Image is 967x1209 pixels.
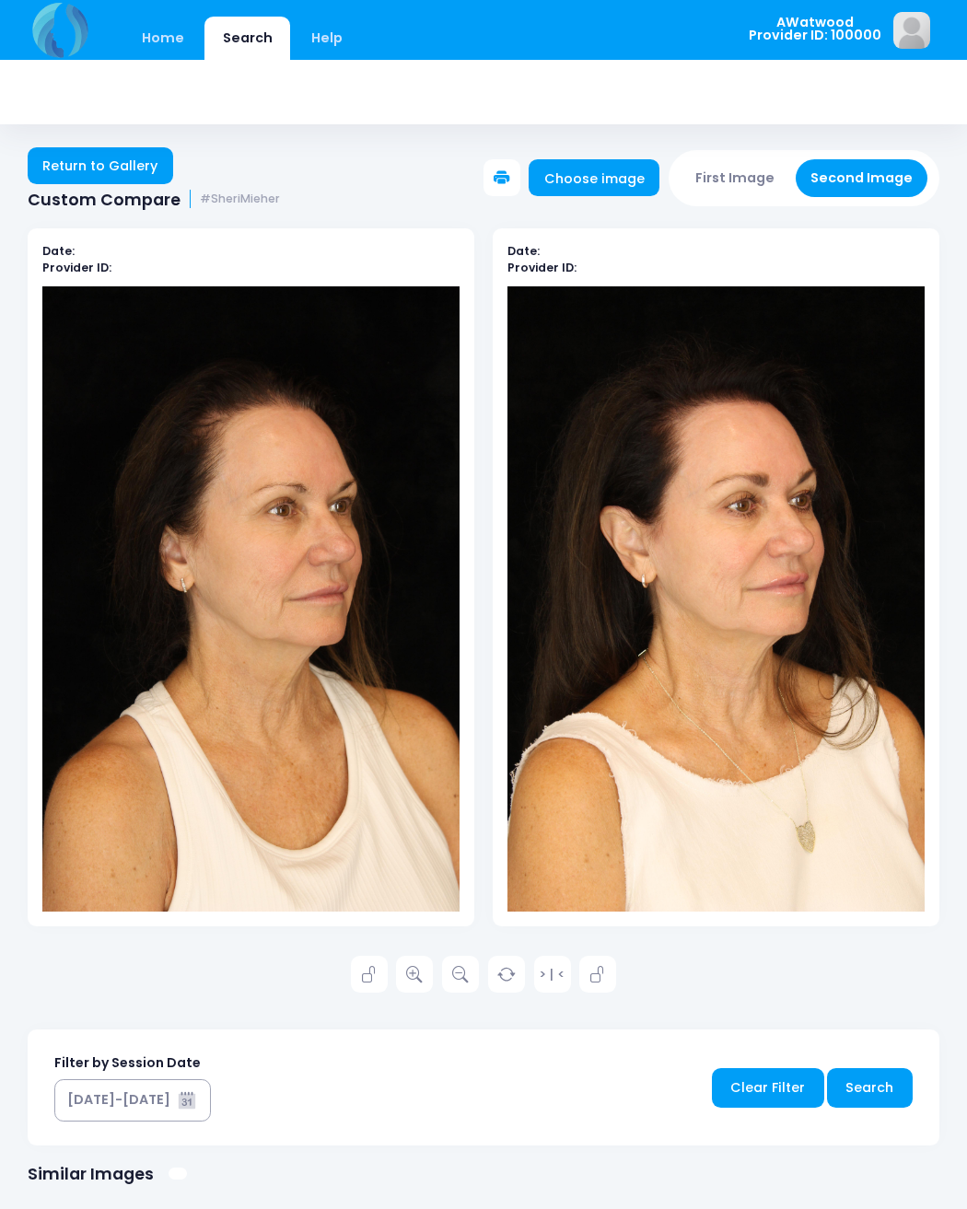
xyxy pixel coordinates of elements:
[893,12,930,49] img: image
[507,260,577,275] b: Provider ID:
[204,17,290,60] a: Search
[534,956,571,993] a: > | <
[796,159,928,197] button: Second Image
[42,286,460,912] img: compare-img1
[28,190,181,209] span: Custom Compare
[529,159,659,196] a: Choose image
[123,17,202,60] a: Home
[681,159,790,197] button: First Image
[507,243,540,259] b: Date:
[67,1090,170,1110] div: [DATE]-[DATE]
[507,286,925,912] img: compare-img2
[42,260,111,275] b: Provider ID:
[200,192,280,206] small: #SheriMieher
[28,147,173,184] a: Return to Gallery
[294,17,361,60] a: Help
[54,1053,201,1073] label: Filter by Session Date
[42,243,75,259] b: Date:
[712,1068,824,1108] a: Clear Filter
[749,16,881,42] span: AWatwood Provider ID: 100000
[28,1164,154,1183] h1: Similar Images
[827,1068,913,1108] a: Search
